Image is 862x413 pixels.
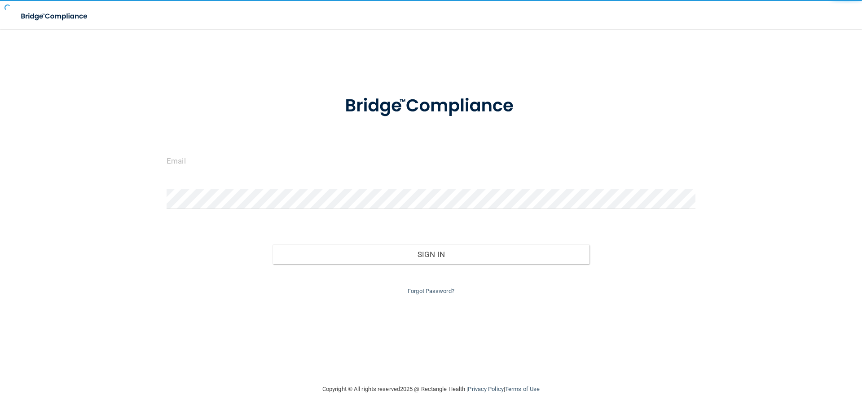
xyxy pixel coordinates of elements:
img: bridge_compliance_login_screen.278c3ca4.svg [13,7,96,26]
div: Copyright © All rights reserved 2025 @ Rectangle Health | | [267,375,595,404]
a: Terms of Use [505,386,540,392]
a: Forgot Password? [408,288,454,294]
a: Privacy Policy [468,386,503,392]
img: bridge_compliance_login_screen.278c3ca4.svg [326,83,536,129]
button: Sign In [273,244,590,264]
input: Email [167,151,695,171]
